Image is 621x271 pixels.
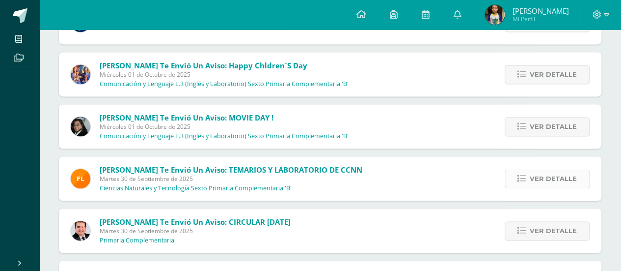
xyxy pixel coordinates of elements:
p: Comunicación y Lenguaje L.3 (Inglés y Laboratorio) Sexto Primaria Complementaria 'B' [100,80,349,88]
span: Ver detalle [530,170,577,188]
img: 7bd163c6daa573cac875167af135d202.png [71,117,90,136]
span: [PERSON_NAME] [512,6,568,16]
img: 00e92e5268842a5da8ad8efe5964f981.png [71,169,90,188]
span: Miércoles 01 de Octubre de 2025 [100,70,349,79]
img: 57933e79c0f622885edf5cfea874362b.png [71,221,90,241]
img: 3f4c0a665c62760dc8d25f6423ebedea.png [71,64,90,84]
span: [PERSON_NAME] te envió un aviso: Happy chldren´s Day [100,60,307,70]
p: Ciencias Naturales y Tecnología Sexto Primaria Complementaria 'B' [100,184,292,192]
img: ed90aa28a5d1ef2578fbee3ecf0cb8b8.png [485,5,505,25]
span: Miércoles 01 de Octubre de 2025 [100,122,349,131]
span: [PERSON_NAME] te envió un aviso: TEMARIOS Y LABORATORIO DE CCNN [100,165,362,175]
span: [PERSON_NAME] te envió un aviso: CIRCULAR [DATE] [100,217,291,227]
span: Martes 30 de Septiembre de 2025 [100,175,362,183]
span: Mi Perfil [512,15,568,23]
p: Primaria Complementaria [100,237,174,244]
span: Ver detalle [530,222,577,240]
p: Comunicación y Lenguaje L.3 (Inglés y Laboratorio) Sexto Primaria Complementaria 'B' [100,132,349,140]
span: [PERSON_NAME] te envió un aviso: MOVIE DAY ! [100,113,273,122]
span: Ver detalle [530,65,577,84]
span: Ver detalle [530,118,577,136]
span: Martes 30 de Septiembre de 2025 [100,227,291,235]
